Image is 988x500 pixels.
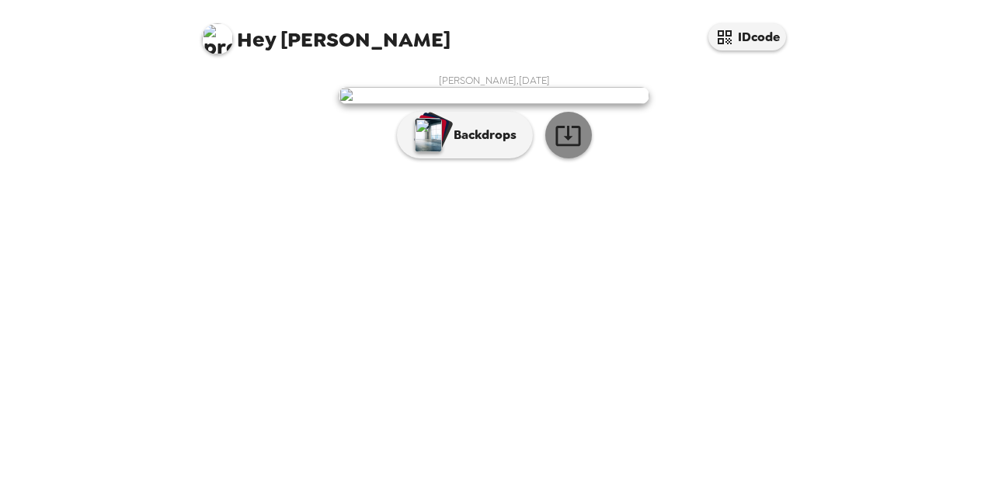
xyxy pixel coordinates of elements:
button: IDcode [708,23,786,50]
img: user [339,87,649,104]
span: [PERSON_NAME] [202,16,451,50]
span: Hey [237,26,276,54]
button: Backdrops [397,112,533,158]
span: [PERSON_NAME] , [DATE] [439,74,550,87]
img: profile pic [202,23,233,54]
p: Backdrops [446,126,517,144]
